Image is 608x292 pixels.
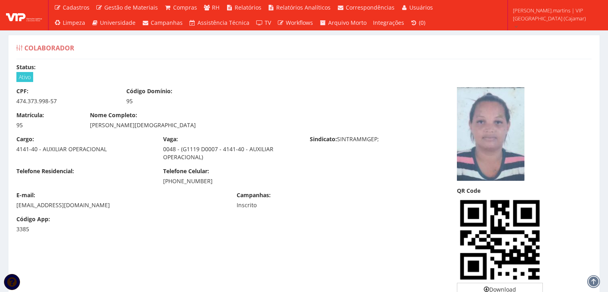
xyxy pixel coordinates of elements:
[16,225,78,233] div: 3385
[276,4,331,11] span: Relatórios Analíticos
[513,6,598,22] span: [PERSON_NAME].martins | VIP [GEOGRAPHIC_DATA] (Cajamar)
[212,4,219,11] span: RH
[457,87,524,181] img: adriane-1697559551652eb3ff2da9e.JPG
[16,87,28,95] label: CPF:
[310,135,337,143] label: Sindicato:
[16,191,35,199] label: E-mail:
[457,187,480,195] label: QR Code
[126,97,224,105] div: 95
[286,19,313,26] span: Workflows
[139,15,186,30] a: Campanhas
[16,97,114,105] div: 474.373.998-57
[407,15,429,30] a: (0)
[24,44,74,52] span: Colaborador
[235,4,261,11] span: Relatórios
[16,215,50,223] label: Código App:
[186,15,253,30] a: Assistência Técnica
[90,111,137,119] label: Nome Completo:
[16,111,44,119] label: Matrícula:
[419,19,425,26] span: (0)
[16,63,36,71] label: Status:
[163,145,298,161] div: 0048 - (G1119 D0007 - 4141-40 - AUXILIAR OPERACIONAL)
[237,191,271,199] label: Campanhas:
[6,9,42,21] img: logo
[163,167,209,175] label: Telefone Celular:
[63,4,90,11] span: Cadastros
[90,121,372,129] div: [PERSON_NAME][DEMOGRAPHIC_DATA]
[346,4,395,11] span: Correspondências
[163,135,178,143] label: Vaga:
[370,15,407,30] a: Integrações
[126,87,172,95] label: Código Domínio:
[16,167,74,175] label: Telefone Residencial:
[328,19,367,26] span: Arquivo Morto
[304,135,451,145] div: SINTRAMMGEP;
[274,15,317,30] a: Workflows
[237,201,335,209] div: Inscrito
[265,19,271,26] span: TV
[16,121,78,129] div: 95
[197,19,249,26] span: Assistência Técnica
[316,15,370,30] a: Arquivo Morto
[163,177,298,185] div: [PHONE_NUMBER]
[457,197,543,283] img: ubkDBIk7QJC4AwSJO0CQuAMEiTtAkLgDBIk7QJC4AwSJO0CQuAMEiTtAkLgDBIk7QJC4AwSJO0CQuAMEiTtA0C85wwLqzRcSy...
[100,19,136,26] span: Universidade
[16,201,225,209] div: [EMAIL_ADDRESS][DOMAIN_NAME]
[173,4,197,11] span: Compras
[16,145,151,153] div: 4141-40 - AUXILIAR OPERACIONAL
[104,4,158,11] span: Gestão de Materiais
[151,19,183,26] span: Campanhas
[253,15,274,30] a: TV
[16,72,33,82] span: Ativo
[88,15,139,30] a: Universidade
[373,19,404,26] span: Integrações
[51,15,88,30] a: Limpeza
[409,4,433,11] span: Usuários
[16,135,34,143] label: Cargo:
[63,19,85,26] span: Limpeza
